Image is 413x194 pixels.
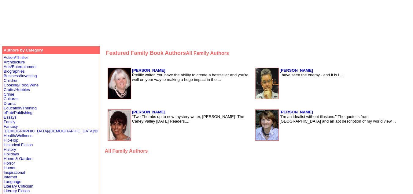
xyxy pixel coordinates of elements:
[4,78,18,83] a: Children
[280,110,313,114] a: [PERSON_NAME]
[4,64,37,69] a: Arts/Entertainment
[4,175,17,179] a: Internet
[280,68,313,73] a: [PERSON_NAME]
[108,110,131,140] img: 84.jpg
[280,73,344,77] font: I have seen the enemy - and it is I....
[4,184,33,188] a: Literary Criticism
[4,152,19,156] a: Holidays
[4,188,30,193] a: Literary Fiction
[4,165,16,170] a: Humor
[4,101,16,106] a: Drama
[4,92,14,97] a: Crime
[4,143,33,147] a: Historical Fiction
[4,170,25,175] a: Inspirational
[4,83,39,87] a: Cooking/Food/Wine
[4,106,37,110] a: Education/Training
[108,68,131,99] img: 193876.jpg
[4,133,32,138] a: Health/Wellness
[4,124,18,129] a: Fantasy
[280,114,396,124] font: "I'm an idealist without illusions." The quote is from [GEOGRAPHIC_DATA] and an apt description o...
[105,148,148,154] font: All Family Authors
[132,73,249,82] font: Prolific writer. You have the ability to create a bestseller and you're well on your way to makin...
[4,74,37,78] a: Business/Investing
[132,114,244,124] font: "Two Thumbs up to new mystery writer, [PERSON_NAME]" The Caney Valley [DATE] Readers....
[4,60,25,64] a: Architecture
[4,179,21,184] a: Language
[4,48,43,52] b: Authors by Category
[4,147,16,152] a: History
[256,110,278,140] img: 158445.jpg
[4,115,17,120] a: Essays
[4,55,28,60] a: Action/Thriller
[4,120,15,124] a: Family
[106,50,186,56] font: Featured Family Book Authors
[132,68,165,73] a: [PERSON_NAME]
[4,161,15,165] a: Horror
[132,110,165,114] a: [PERSON_NAME]
[256,68,278,99] img: 161.jpg
[4,156,32,161] a: Home & Garden
[4,87,30,92] a: Crafts/Hobbies
[4,69,25,74] a: Biographies
[186,50,229,56] a: All Family Authors
[4,129,98,133] a: [DEMOGRAPHIC_DATA]/[DEMOGRAPHIC_DATA]/Bi
[4,97,18,101] a: Cultures
[105,148,148,154] a: All Family Authors
[4,110,32,115] a: ePub/Publishing
[4,138,18,143] a: Hip-Hop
